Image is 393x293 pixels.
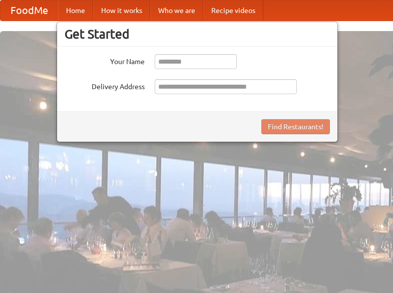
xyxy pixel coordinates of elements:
[203,1,263,21] a: Recipe videos
[65,54,145,67] label: Your Name
[65,79,145,92] label: Delivery Address
[93,1,150,21] a: How it works
[150,1,203,21] a: Who we are
[1,1,58,21] a: FoodMe
[58,1,93,21] a: Home
[65,27,330,42] h3: Get Started
[261,119,330,134] button: Find Restaurants!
